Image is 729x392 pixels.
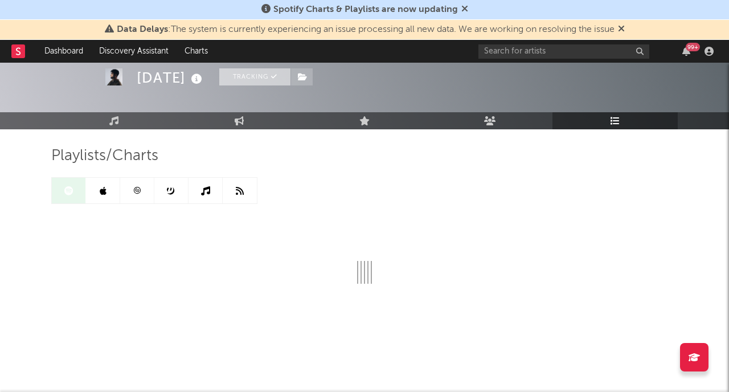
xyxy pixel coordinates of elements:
[686,43,700,51] div: 99 +
[461,5,468,14] span: Dismiss
[36,40,91,63] a: Dashboard
[51,149,158,163] span: Playlists/Charts
[137,68,205,87] div: [DATE]
[91,40,177,63] a: Discovery Assistant
[117,25,168,34] span: Data Delays
[618,25,625,34] span: Dismiss
[682,47,690,56] button: 99+
[117,25,615,34] span: : The system is currently experiencing an issue processing all new data. We are working on resolv...
[273,5,458,14] span: Spotify Charts & Playlists are now updating
[478,44,649,59] input: Search for artists
[177,40,216,63] a: Charts
[219,68,290,85] button: Tracking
